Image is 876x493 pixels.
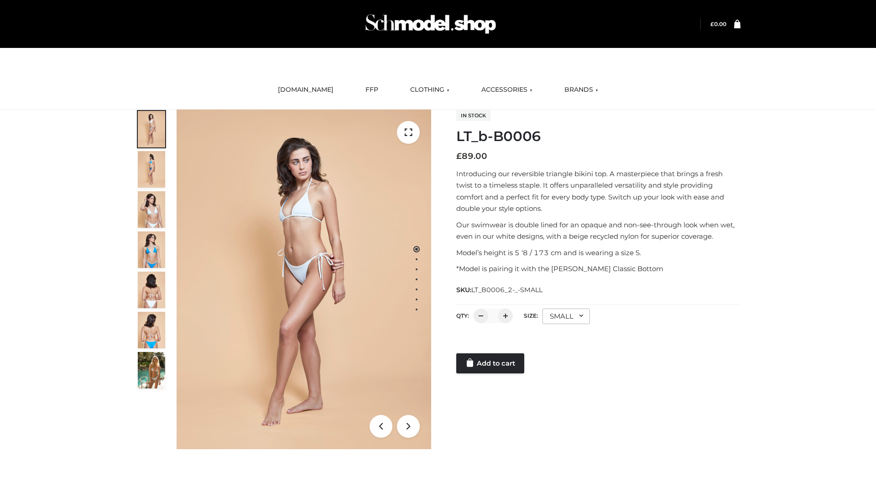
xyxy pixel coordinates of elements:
[456,353,524,373] a: Add to cart
[710,21,714,27] span: £
[362,6,499,42] img: Schmodel Admin 964
[710,21,726,27] bdi: 0.00
[456,219,740,242] p: Our swimwear is double lined for an opaque and non-see-through look when wet, even in our white d...
[359,80,385,100] a: FFP
[558,80,605,100] a: BRANDS
[177,110,431,449] img: ArielClassicBikiniTop_CloudNine_AzureSky_OW114ECO_1
[542,309,590,324] div: SMALL
[456,284,543,295] span: SKU:
[474,80,539,100] a: ACCESSORIES
[403,80,456,100] a: CLOTHING
[138,151,165,188] img: ArielClassicBikiniTop_CloudNine_AzureSky_OW114ECO_2-scaled.jpg
[456,312,469,319] label: QTY:
[456,128,740,145] h1: LT_b-B0006
[138,312,165,348] img: ArielClassicBikiniTop_CloudNine_AzureSky_OW114ECO_8-scaled.jpg
[456,151,462,161] span: £
[138,352,165,388] img: Arieltop_CloudNine_AzureSky2.jpg
[271,80,340,100] a: [DOMAIN_NAME]
[456,151,487,161] bdi: 89.00
[138,272,165,308] img: ArielClassicBikiniTop_CloudNine_AzureSky_OW114ECO_7-scaled.jpg
[456,247,740,259] p: Model’s height is 5 ‘8 / 173 cm and is wearing a size S.
[456,168,740,215] p: Introducing our reversible triangle bikini top. A masterpiece that brings a fresh twist to a time...
[456,110,490,121] span: In stock
[456,263,740,275] p: *Model is pairing it with the [PERSON_NAME] Classic Bottom
[710,21,726,27] a: £0.00
[524,312,538,319] label: Size:
[138,231,165,268] img: ArielClassicBikiniTop_CloudNine_AzureSky_OW114ECO_4-scaled.jpg
[471,286,542,294] span: LT_B0006_2-_-SMALL
[138,111,165,147] img: ArielClassicBikiniTop_CloudNine_AzureSky_OW114ECO_1-scaled.jpg
[138,191,165,228] img: ArielClassicBikiniTop_CloudNine_AzureSky_OW114ECO_3-scaled.jpg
